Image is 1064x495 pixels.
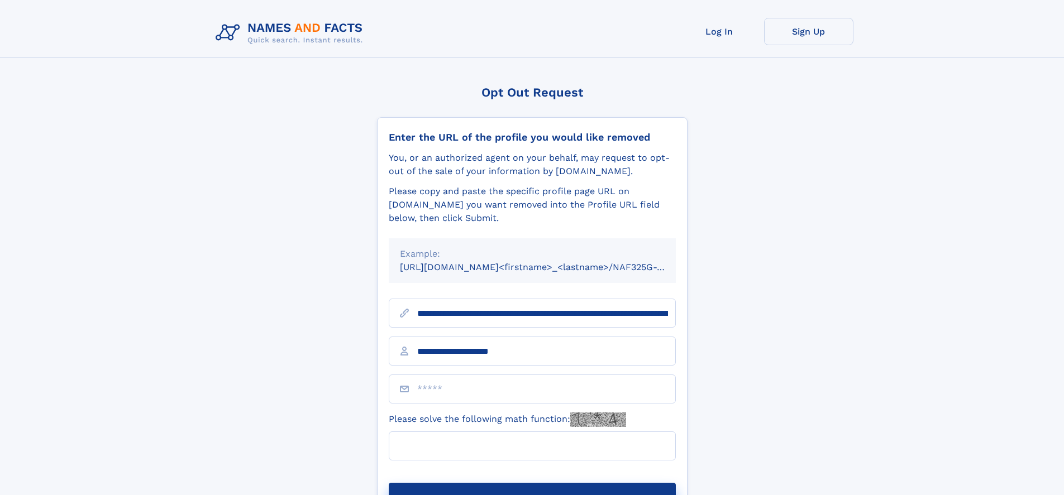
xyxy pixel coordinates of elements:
[389,131,676,143] div: Enter the URL of the profile you would like removed
[389,185,676,225] div: Please copy and paste the specific profile page URL on [DOMAIN_NAME] you want removed into the Pr...
[400,247,665,261] div: Example:
[211,18,372,48] img: Logo Names and Facts
[400,262,697,272] small: [URL][DOMAIN_NAME]<firstname>_<lastname>/NAF325G-xxxxxxxx
[389,412,626,427] label: Please solve the following math function:
[389,151,676,178] div: You, or an authorized agent on your behalf, may request to opt-out of the sale of your informatio...
[675,18,764,45] a: Log In
[764,18,853,45] a: Sign Up
[377,85,688,99] div: Opt Out Request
